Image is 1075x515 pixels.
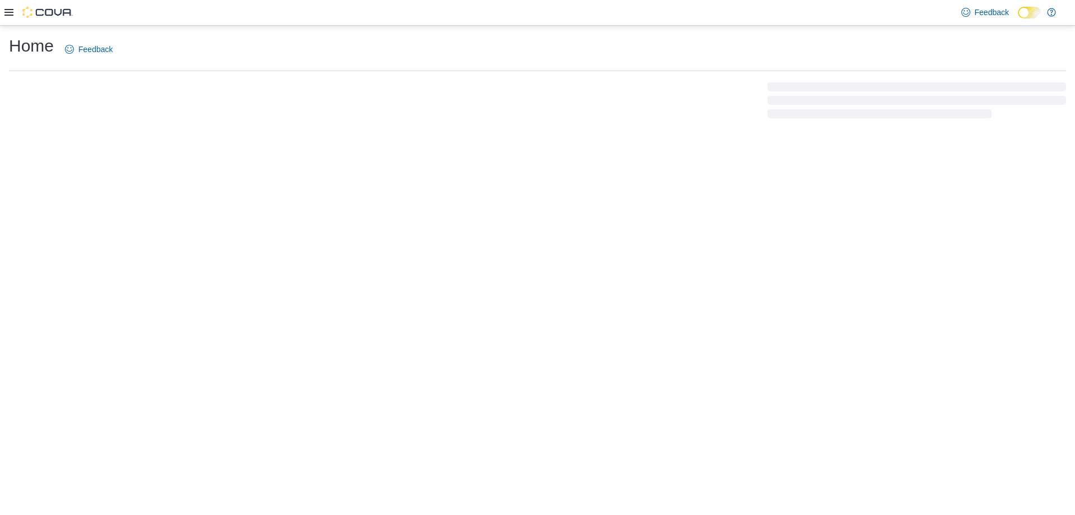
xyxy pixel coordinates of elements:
[957,1,1013,24] a: Feedback
[78,44,113,55] span: Feedback
[1018,7,1041,18] input: Dark Mode
[22,7,73,18] img: Cova
[60,38,117,61] a: Feedback
[9,35,54,57] h1: Home
[975,7,1009,18] span: Feedback
[768,85,1066,120] span: Loading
